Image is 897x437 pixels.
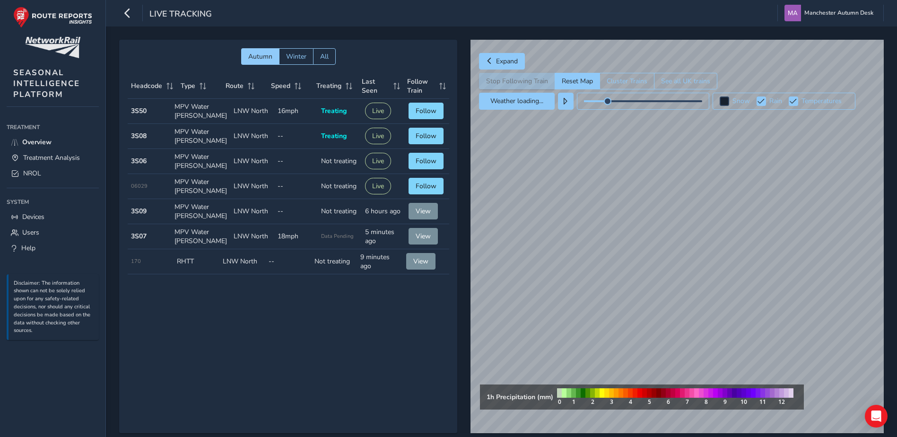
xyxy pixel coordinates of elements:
td: -- [274,174,318,199]
a: Treatment Analysis [7,150,99,166]
span: Treating [321,106,347,115]
td: MPV Water [PERSON_NAME] [171,99,230,124]
strong: 3S50 [131,106,147,115]
button: Live [365,103,391,119]
a: Users [7,225,99,240]
td: LNW North [230,149,274,174]
td: MPV Water [PERSON_NAME] [171,124,230,149]
span: Winter [286,52,306,61]
label: Snow [732,98,750,105]
button: Live [365,178,391,194]
button: See all UK trains [654,73,717,89]
span: View [413,257,428,266]
button: Reset Map [555,73,600,89]
td: 16mph [274,99,318,124]
button: View [409,228,438,245]
span: Type [181,81,195,90]
button: Follow [409,128,444,144]
td: MPV Water [PERSON_NAME] [171,224,230,249]
td: MPV Water [PERSON_NAME] [171,174,230,199]
td: -- [274,124,318,149]
td: 9 minutes ago [357,249,403,274]
button: View [406,253,435,270]
span: Headcode [131,81,162,90]
span: View [416,232,431,241]
td: MPV Water [PERSON_NAME] [171,199,230,224]
a: Devices [7,209,99,225]
button: Follow [409,153,444,169]
td: -- [265,249,311,274]
label: Temperatures [801,98,842,105]
span: All [320,52,329,61]
div: System [7,195,99,209]
strong: 3S09 [131,207,147,216]
button: Follow [409,178,444,194]
span: SEASONAL INTELLIGENCE PLATFORM [13,67,80,100]
td: 5 minutes ago [362,224,406,249]
button: Live [365,153,391,169]
strong: 1h Precipitation (mm) [487,393,553,402]
button: Autumn [241,48,279,65]
img: customer logo [25,37,80,58]
span: Autumn [248,52,272,61]
span: Route [226,81,244,90]
img: rr logo [13,7,92,28]
div: Treatment [7,120,99,134]
td: LNW North [230,174,274,199]
td: -- [274,199,318,224]
span: Treating [316,81,341,90]
span: Follow [416,182,436,191]
td: LNW North [230,124,274,149]
span: Speed [271,81,290,90]
img: diamond-layout [784,5,801,21]
strong: 3S06 [131,157,147,166]
p: Disclaimer: The information shown can not be solely relied upon for any safety-related decisions,... [14,280,94,335]
span: Live Tracking [149,8,212,21]
td: MPV Water [PERSON_NAME] [171,149,230,174]
span: Treatment Analysis [23,153,80,162]
span: Overview [22,138,52,147]
button: Live [365,128,391,144]
td: LNW North [230,224,274,249]
td: Not treating [318,199,362,224]
a: Help [7,240,99,256]
td: 18mph [274,224,318,249]
span: Manchester Autumn Desk [804,5,873,21]
td: Not treating [311,249,357,274]
span: Follow [416,106,436,115]
span: Users [22,228,39,237]
a: NROL [7,166,99,181]
button: Winter [279,48,313,65]
strong: 3S08 [131,131,147,140]
span: Treating [321,131,347,140]
span: Follow [416,131,436,140]
span: Follow Train [407,77,436,95]
button: All [313,48,336,65]
button: Snow Rain Temperatures [713,93,855,110]
span: Devices [22,212,44,221]
button: Cluster Trains [600,73,654,89]
td: Not treating [318,149,362,174]
span: Help [21,244,35,253]
span: 170 [131,258,141,265]
button: Manchester Autumn Desk [784,5,877,21]
a: Overview [7,134,99,150]
td: LNW North [219,249,265,274]
button: View [409,203,438,219]
td: Not treating [318,174,362,199]
span: Follow [416,157,436,166]
span: 06029 [131,183,148,190]
span: Expand [496,57,518,66]
img: rain legend [553,385,797,410]
td: -- [274,149,318,174]
button: Weather loading... [479,93,555,110]
strong: 3S07 [131,232,147,241]
div: Open Intercom Messenger [865,405,888,428]
td: LNW North [230,99,274,124]
span: NROL [23,169,41,178]
span: Last Seen [362,77,390,95]
span: View [416,207,431,216]
label: Rain [769,98,782,105]
button: Expand [479,53,525,70]
td: 6 hours ago [362,199,406,224]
